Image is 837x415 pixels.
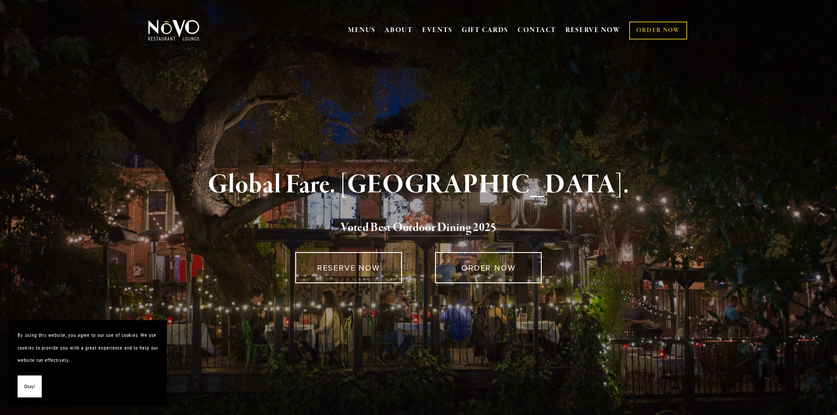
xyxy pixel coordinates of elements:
a: ORDER NOW [629,22,687,40]
button: Okay! [18,375,42,398]
strong: Global Fare. [GEOGRAPHIC_DATA]. [208,168,629,202]
a: Voted Best Outdoor Dining 202 [341,220,490,237]
a: ABOUT [384,26,413,35]
a: MENUS [348,26,376,35]
span: Okay! [24,380,35,393]
a: GIFT CARDS [462,22,508,39]
h2: 5 [163,219,675,237]
img: Novo Restaurant &amp; Lounge [146,19,201,41]
a: ORDER NOW [435,252,542,283]
a: CONTACT [518,22,556,39]
a: RESERVE NOW [565,22,621,39]
section: Cookie banner [9,320,167,406]
a: EVENTS [422,26,453,35]
p: By using this website, you agree to our use of cookies. We use cookies to provide you with a grea... [18,329,158,367]
a: RESERVE NOW [295,252,402,283]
